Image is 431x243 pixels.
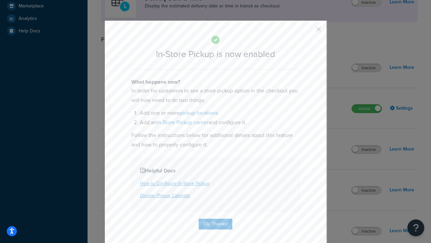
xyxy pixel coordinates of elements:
[131,49,300,59] h2: In-Store Pickup is now enabled
[131,131,300,150] p: Follow the instructions below for additional details about this feature and how to properly confi...
[131,78,300,86] h4: What happens now?
[199,219,232,230] button: Ok, Thanks!
[140,118,300,127] li: Add an and configure it.
[140,167,291,175] h4: Helpful Docs
[140,108,300,118] li: Add one or more .
[140,192,190,199] a: Display Pickup Calendar
[157,118,208,126] a: In-Store Pickup carrier
[140,180,209,187] a: How to Configure In-Store Pickup
[179,109,218,117] a: pickup locations
[131,86,300,105] p: In order for customers to see a store pickup option in the checkout you will now need to do two t...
